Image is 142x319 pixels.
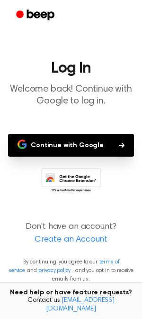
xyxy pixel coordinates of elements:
[8,134,134,157] button: Continue with Google
[9,234,133,246] a: Create an Account
[46,297,115,312] a: [EMAIL_ADDRESS][DOMAIN_NAME]
[9,6,63,25] a: Beep
[8,258,134,283] p: By continuing, you agree to our and , and you opt in to receive emails from us.
[8,84,134,107] p: Welcome back! Continue with Google to log in.
[8,221,134,246] p: Don't have an account?
[6,297,136,313] span: Contact us
[38,268,71,273] a: privacy policy
[8,61,134,76] h1: Log In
